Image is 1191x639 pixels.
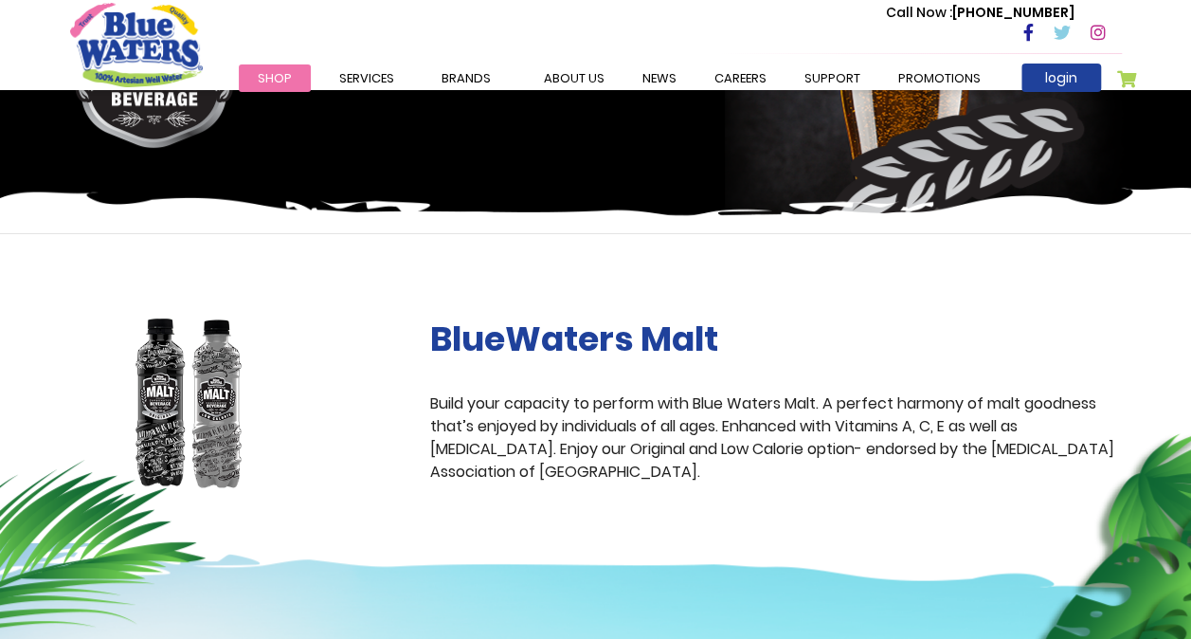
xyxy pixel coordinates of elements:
a: login [1021,64,1101,92]
span: Services [339,69,394,87]
a: store logo [70,3,203,86]
span: Brands [442,69,491,87]
h2: BlueWaters Malt [430,319,1122,359]
span: Shop [258,69,292,87]
a: support [785,64,879,92]
a: careers [695,64,785,92]
span: Call Now : [886,3,952,22]
a: News [623,64,695,92]
a: about us [525,64,623,92]
p: [PHONE_NUMBER] [886,3,1074,23]
p: Build your capacity to perform with Blue Waters Malt. A perfect harmony of malt goodness that’s e... [430,393,1122,484]
a: Promotions [879,64,1000,92]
